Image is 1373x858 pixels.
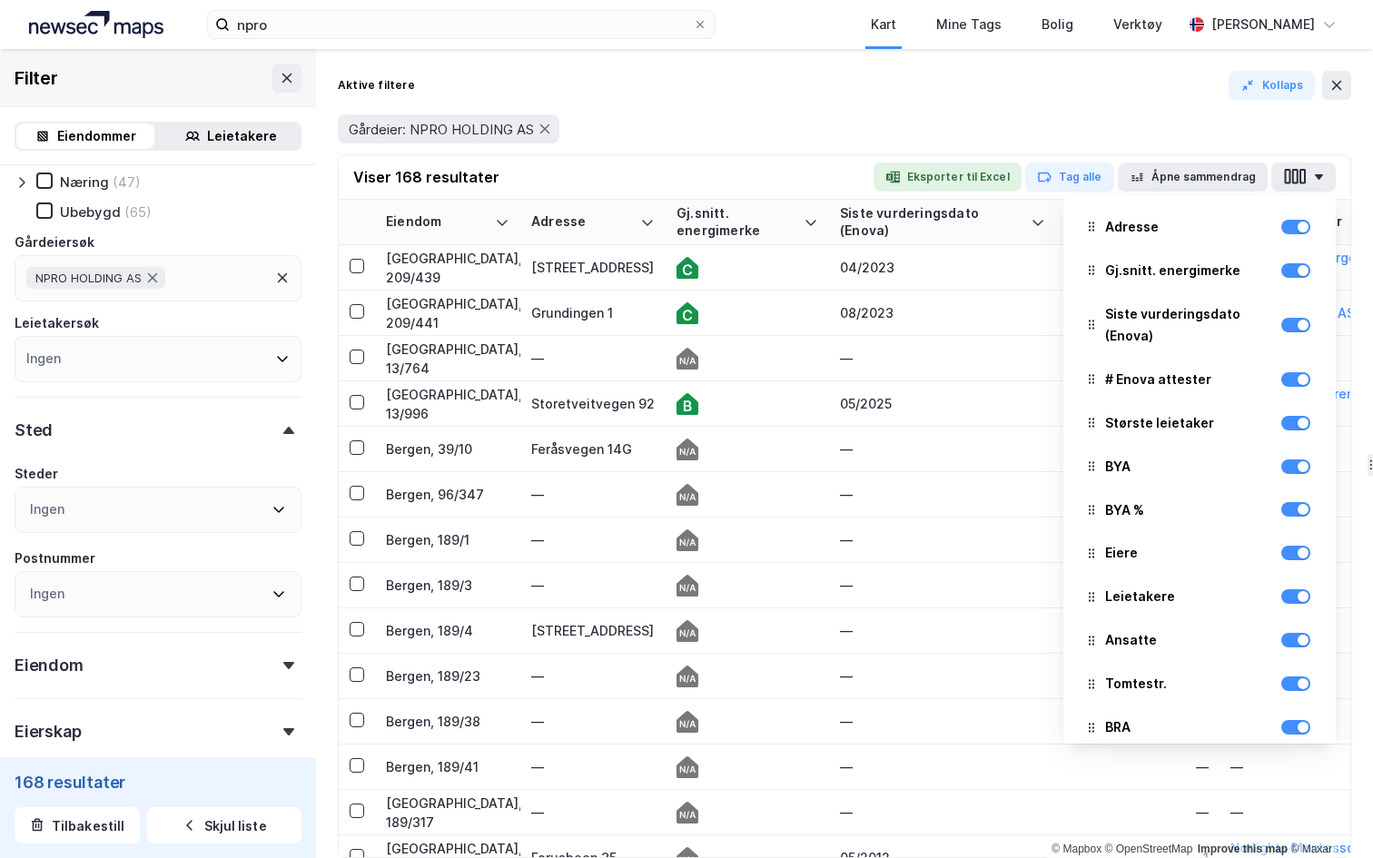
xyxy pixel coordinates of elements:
div: Viser 168 resultater [353,166,499,188]
button: Tilbakestill [15,807,140,843]
div: — [531,530,655,549]
a: Improve this map [1198,843,1288,855]
div: Eierskap [15,721,81,743]
div: — [531,803,655,822]
div: — [1067,757,1209,776]
div: Siste vurderingsdato (Enova) [840,205,1023,239]
span: Gårdeier: NPRO HOLDING AS [349,121,534,138]
div: — [840,576,1045,595]
div: [GEOGRAPHIC_DATA], 209/441 [386,294,509,332]
div: Postnummer [15,547,95,569]
div: Gj.snitt. energimerke [677,205,796,239]
button: Kollaps [1229,71,1315,100]
div: — [531,712,655,731]
div: Gårdeiersøk [15,232,94,253]
div: — [840,530,1045,549]
div: # Enova attester [1078,360,1321,399]
div: Ingen [30,498,64,520]
div: [GEOGRAPHIC_DATA], 13/996 [386,385,509,423]
div: Adresse [1078,207,1321,247]
div: Kontrollprogram for chat [1282,771,1373,858]
div: 168 resultater [15,771,301,793]
div: — [531,576,655,595]
div: BRA [1078,707,1321,747]
div: Største leietaker [1105,412,1214,434]
a: OpenStreetMap [1105,843,1193,855]
img: logo.a4113a55bc3d86da70a041830d287a7e.svg [29,11,163,38]
div: Tomtestr. [1078,664,1321,704]
div: Leietakere [1105,586,1175,607]
div: # Enova attester [1105,369,1211,390]
div: Siste vurderingsdato (Enova) [1078,294,1321,356]
div: Steder [15,463,58,485]
button: Åpne sammendrag [1118,163,1269,192]
div: Ansatte [1105,629,1157,651]
div: — [531,485,655,504]
div: Ingen [30,583,64,605]
div: — [840,485,1045,504]
div: Bergen, 189/1 [386,530,509,549]
div: (65) [124,203,152,221]
div: Bergen, 189/23 [386,666,509,685]
div: — [840,439,1045,459]
div: 05/2025 [840,394,1045,413]
div: Adresse [1105,216,1159,238]
div: Siste vurderingsdato (Enova) [1105,303,1281,347]
a: Mapbox [1052,843,1101,855]
div: Tomtestr. [1105,673,1167,695]
div: Bolig [1042,14,1073,35]
div: Bergen, 189/38 [386,712,509,731]
div: — [1067,803,1209,822]
button: Eksporter til Excel [874,163,1022,192]
div: Næring [60,173,109,191]
div: — [840,803,1045,822]
div: — [840,757,1045,776]
div: Mine Tags [936,14,1002,35]
div: Leietakere [207,125,277,147]
div: — [840,621,1045,640]
div: Aktive filtere [338,78,415,93]
div: Bergen, 189/4 [386,621,509,640]
div: Leietakersøk [15,312,99,334]
div: Bergen, 96/347 [386,485,509,504]
div: [GEOGRAPHIC_DATA], 13/764 [386,340,509,378]
span: NPRO HOLDING AS [35,271,142,285]
div: Adresse [531,213,633,231]
div: (47) [113,173,141,191]
div: Kart [871,14,896,35]
div: Gj.snitt. energimerke [1105,260,1240,281]
div: Leietakere [1078,577,1321,616]
input: Søk på adresse, matrikkel, gårdeiere, leietakere eller personer [230,11,693,38]
div: Ingen [26,348,61,370]
div: — [840,349,1045,368]
button: Tag alle [1025,163,1114,192]
div: Storetveitvegen 92 [531,394,655,413]
div: — [531,666,655,685]
div: 04/2023 [840,258,1045,277]
div: Sted [15,419,53,441]
div: — [840,666,1045,685]
div: — [840,712,1045,731]
div: BYA % [1105,499,1144,521]
div: Bergen, 39/10 [386,439,509,459]
iframe: Chat Widget [1282,771,1373,858]
div: BYA [1078,447,1321,487]
div: BYA [1105,456,1131,478]
div: Største leietaker [1078,403,1321,443]
div: [STREET_ADDRESS] [531,621,655,640]
div: BRA [1105,716,1131,738]
div: BYA % [1078,490,1321,530]
div: Verktøy [1113,14,1162,35]
div: Grundingen 1 [531,303,655,322]
div: [GEOGRAPHIC_DATA], 209/439 [386,249,509,287]
div: Filter [15,64,58,93]
div: [STREET_ADDRESS] [531,258,655,277]
div: — [531,757,655,776]
div: Eiere [1078,533,1321,573]
button: Skjul liste [147,807,301,843]
div: Gj.snitt. energimerke [1078,251,1321,291]
div: Ubebygd [60,203,121,221]
div: [GEOGRAPHIC_DATA], 189/317 [386,794,509,832]
div: 08/2023 [840,303,1045,322]
div: Eiendommer [57,125,136,147]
